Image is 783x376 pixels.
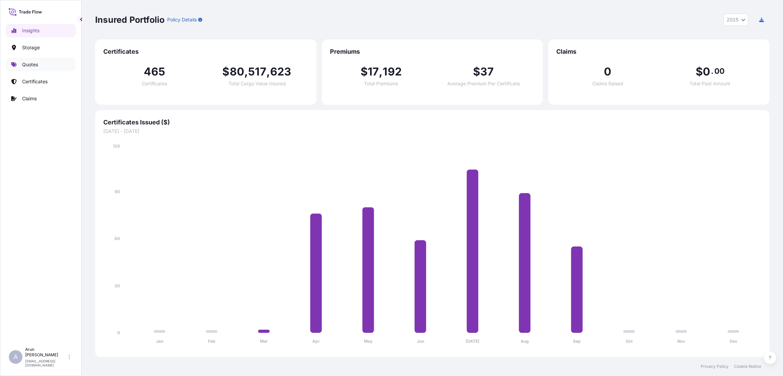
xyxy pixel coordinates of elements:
span: Average Premium Per Certificate [447,81,520,86]
span: Total Premiums [364,81,398,86]
span: $ [222,66,229,77]
span: 0 [703,66,710,77]
span: Total Paid Amount [690,81,730,86]
span: Certificates [103,48,308,56]
tspan: Dec [730,339,737,344]
p: Certificates [22,78,48,85]
p: Storage [22,44,40,51]
tspan: Nov [677,339,685,344]
a: Storage [6,41,76,54]
span: , [244,66,248,77]
span: 17 [368,66,379,77]
tspan: Mar [260,339,268,344]
span: 37 [480,66,494,77]
span: Claims Raised [592,81,623,86]
span: . [711,68,713,74]
tspan: 30 [115,283,120,288]
tspan: 0 [117,330,120,335]
a: Privacy Policy [701,364,729,369]
span: 00 [714,68,725,74]
span: $ [473,66,480,77]
a: Quotes [6,58,76,71]
tspan: Sep [573,339,581,344]
span: 2025 [727,16,738,23]
tspan: Jun [417,339,424,344]
span: Premiums [330,48,535,56]
tspan: 90 [115,189,120,194]
tspan: 60 [115,236,120,241]
span: 465 [144,66,166,77]
tspan: 120 [113,143,120,149]
span: $ [361,66,368,77]
p: Quotes [22,61,38,68]
p: [EMAIL_ADDRESS][DOMAIN_NAME] [25,359,67,367]
tspan: Jan [156,339,163,344]
span: Certificates Issued ($) [103,118,761,126]
tspan: [DATE] [466,339,480,344]
p: Insured Portfolio [95,14,164,25]
span: [DATE] - [DATE] [103,128,761,135]
span: Total Cargo Value Insured [228,81,286,86]
span: $ [696,66,703,77]
p: Policy Details [167,16,197,23]
span: 0 [604,66,611,77]
a: Claims [6,92,76,105]
p: Insights [22,27,39,34]
a: Insights [6,24,76,37]
tspan: Apr [312,339,320,344]
span: 192 [383,66,402,77]
span: Certificates [142,81,167,86]
span: , [379,66,383,77]
span: 623 [270,66,292,77]
span: 80 [230,66,244,77]
a: Certificates [6,75,76,88]
p: Arun [PERSON_NAME] [25,347,67,358]
tspan: Oct [626,339,633,344]
tspan: May [364,339,373,344]
tspan: Feb [208,339,215,344]
p: Claims [22,95,37,102]
span: A [14,354,18,360]
span: , [266,66,270,77]
a: Cookie Notice [734,364,761,369]
button: Year Selector [724,14,748,26]
span: 517 [248,66,266,77]
tspan: Aug [521,339,529,344]
span: Claims [556,48,761,56]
